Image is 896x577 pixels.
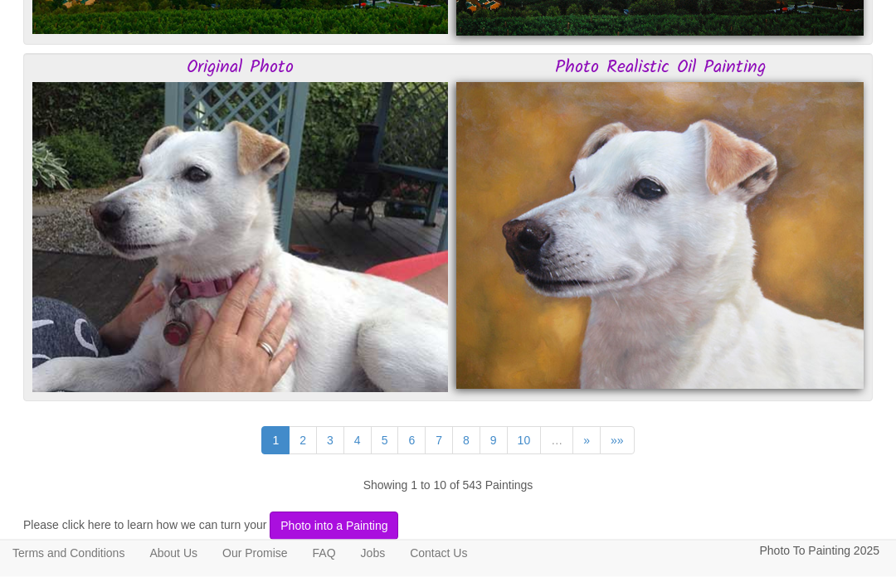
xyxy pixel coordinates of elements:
p: Please click here to learn how we can turn your [23,512,873,541]
a: Contact Us [397,541,480,565]
a: Jobs [348,541,398,565]
a: 9 [480,427,508,455]
a: 10 [507,427,542,455]
a: FAQ [300,541,348,565]
a: 2 [289,427,317,455]
a: 8 [452,427,480,455]
a: … [540,427,573,455]
img: Original Photo [32,83,448,393]
a: 5 [371,427,399,455]
p: Photo To Painting 2025 [759,541,879,561]
h3: Photo Realistic Oil Painting [456,59,864,79]
a: 4 [343,427,372,455]
a: 1 [261,427,290,455]
button: Photo into a Painting [270,512,398,541]
img: Oil painting of a dog [456,83,864,390]
a: » [572,427,601,455]
a: About Us [137,541,210,565]
a: 3 [316,427,344,455]
a: »» [600,427,635,455]
h3: Original Photo [32,59,448,79]
a: 6 [397,427,426,455]
a: Our Promise [210,541,300,565]
p: Showing 1 to 10 of 543 Paintings [23,476,873,497]
a: 7 [425,427,453,455]
a: Photo into a Painting [266,519,398,532]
